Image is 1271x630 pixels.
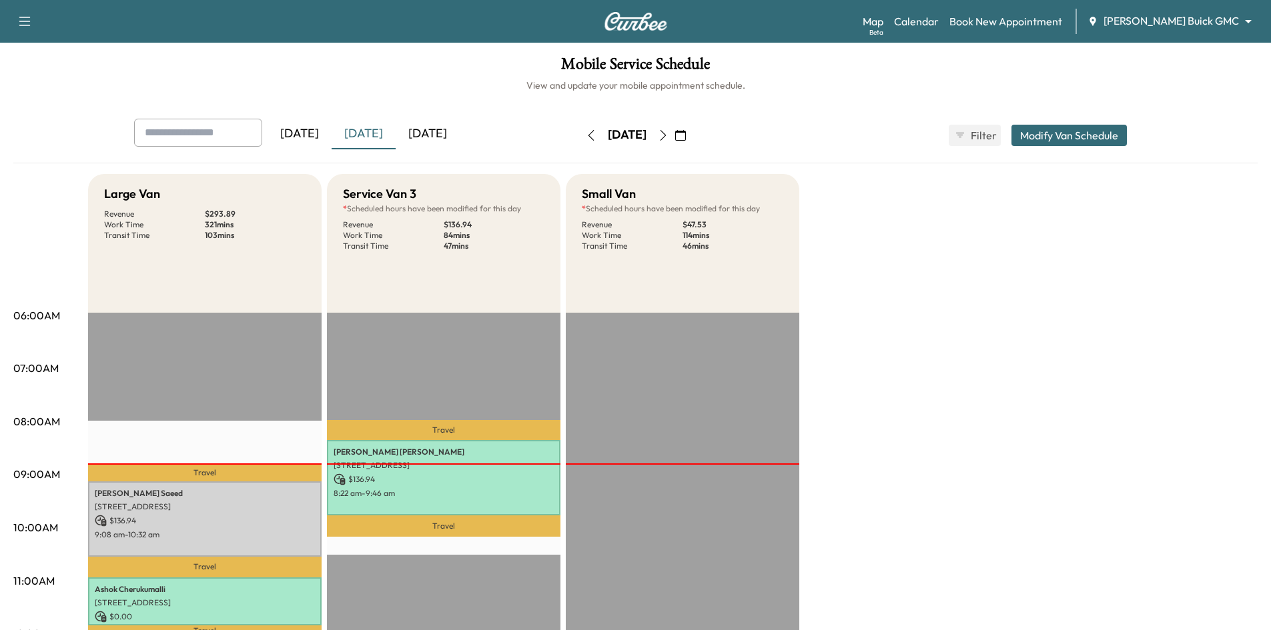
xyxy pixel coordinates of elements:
p: $ 136.94 [95,515,315,527]
p: 103 mins [205,230,306,241]
p: 10:00AM [13,519,58,535]
p: Transit Time [104,230,205,241]
a: Book New Appointment [949,13,1062,29]
p: Revenue [104,209,205,219]
a: MapBeta [863,13,883,29]
h5: Service Van 3 [343,185,416,203]
p: Work Time [582,230,683,241]
p: $ 47.53 [683,219,783,230]
p: 9:08 am - 10:32 am [95,529,315,540]
h6: View and update your mobile appointment schedule. [13,79,1258,92]
p: Travel [327,515,560,537]
div: [DATE] [396,119,460,149]
p: Work Time [104,219,205,230]
p: 47 mins [444,241,544,251]
p: Scheduled hours have been modified for this day [582,203,783,214]
h5: Small Van [582,185,636,203]
div: Beta [869,27,883,37]
p: 8:22 am - 9:46 am [334,488,554,499]
h5: Large Van [104,185,160,203]
img: Curbee Logo [604,12,668,31]
p: 07:00AM [13,360,59,376]
span: Filter [971,127,995,143]
p: [PERSON_NAME] Saeed [95,488,315,499]
p: Ashok Cherukumalli [95,584,315,595]
p: 08:00AM [13,413,60,429]
div: [DATE] [332,119,396,149]
div: [DATE] [608,127,647,143]
p: Revenue [343,219,444,230]
p: 84 mins [444,230,544,241]
p: Travel [327,420,560,440]
button: Filter [949,125,1001,146]
p: Travel [88,465,322,481]
p: 114 mins [683,230,783,241]
span: [PERSON_NAME] Buick GMC [1104,13,1239,29]
p: 09:00AM [13,466,60,482]
p: 321 mins [205,219,306,230]
p: $ 136.94 [444,219,544,230]
div: [DATE] [268,119,332,149]
p: Transit Time [582,241,683,251]
p: $ 0.00 [95,611,315,623]
p: 11:00AM [13,573,55,589]
a: Calendar [894,13,939,29]
p: Scheduled hours have been modified for this day [343,203,544,214]
p: Transit Time [343,241,444,251]
p: Travel [88,557,322,577]
p: 06:00AM [13,307,60,323]
button: Modify Van Schedule [1011,125,1127,146]
p: $ 293.89 [205,209,306,219]
h1: Mobile Service Schedule [13,56,1258,79]
p: Work Time [343,230,444,241]
p: [STREET_ADDRESS] [95,501,315,512]
p: [STREET_ADDRESS] [95,597,315,608]
p: [STREET_ADDRESS] [334,460,554,471]
p: [PERSON_NAME] [PERSON_NAME] [334,447,554,457]
p: $ 136.94 [334,473,554,485]
p: 46 mins [683,241,783,251]
p: Revenue [582,219,683,230]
